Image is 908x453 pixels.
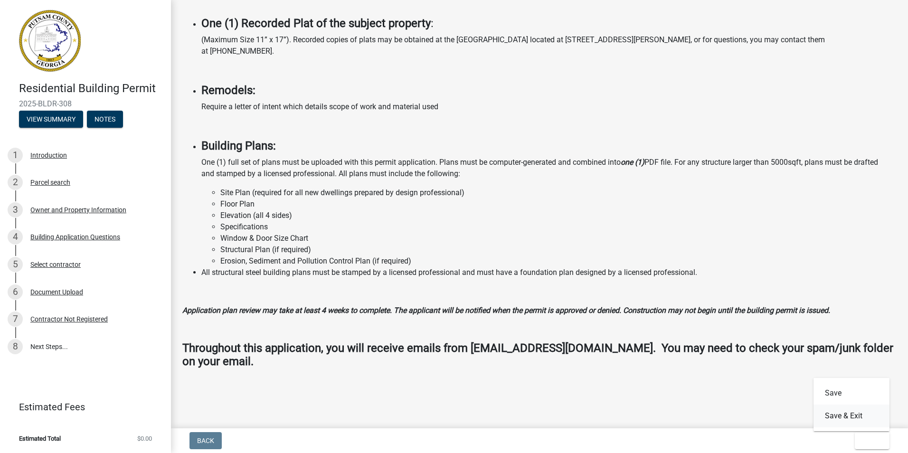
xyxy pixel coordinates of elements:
button: Back [189,432,222,449]
span: $0.00 [137,435,152,442]
li: All structural steel building plans must be stamped by a licensed professional and must have a fo... [201,267,897,278]
span: 2025-BLDR-308 [19,99,152,108]
h4: Residential Building Permit [19,82,163,95]
wm-modal-confirm: Notes [87,116,123,123]
button: Save & Exit [813,405,889,427]
wm-modal-confirm: Summary [19,116,83,123]
h4: : [201,17,897,30]
li: Erosion, Sediment and Pollution Control Plan (if required) [220,255,897,267]
p: Require a letter of intent which details scope of work and material used [201,101,897,113]
p: (Maximum Size 11” x 17”). Recorded copies of plats may be obtained at the [GEOGRAPHIC_DATA] locat... [201,34,897,57]
li: Window & Door Size Chart [220,233,897,244]
div: Parcel search [30,179,70,186]
span: Exit [862,437,876,444]
li: Specifications [220,221,897,233]
strong: Building Plans: [201,139,276,152]
li: Site Plan (required for all new dwellings prepared by design professional) [220,187,897,198]
button: Exit [855,432,889,449]
button: View Summary [19,111,83,128]
div: Contractor Not Registered [30,316,108,322]
div: 3 [8,202,23,217]
button: Notes [87,111,123,128]
strong: one (1) [621,158,644,167]
div: Select contractor [30,261,81,268]
div: Document Upload [30,289,83,295]
strong: Throughout this application, you will receive emails from [EMAIL_ADDRESS][DOMAIN_NAME]. You may n... [182,341,893,368]
span: Back [197,437,214,444]
img: Putnam County, Georgia [19,10,81,72]
div: Building Application Questions [30,234,120,240]
span: Estimated Total [19,435,61,442]
div: 2 [8,175,23,190]
strong: One (1) Recorded Plat of the subject property [201,17,431,30]
div: Owner and Property Information [30,207,126,213]
strong: Application plan review may take at least 4 weeks to complete. The applicant will be notified whe... [182,306,830,315]
li: Structural Plan (if required) [220,244,897,255]
div: 1 [8,148,23,163]
a: Estimated Fees [8,397,156,416]
div: 4 [8,229,23,245]
div: 6 [8,284,23,300]
div: Introduction [30,152,67,159]
li: Elevation (all 4 sides) [220,210,897,221]
div: 7 [8,311,23,327]
div: 8 [8,339,23,354]
li: Floor Plan [220,198,897,210]
div: Exit [813,378,889,431]
div: 5 [8,257,23,272]
p: One (1) full set of plans must be uploaded with this permit application. Plans must be computer-g... [201,157,897,179]
strong: Remodels: [201,84,255,97]
button: Save [813,382,889,405]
